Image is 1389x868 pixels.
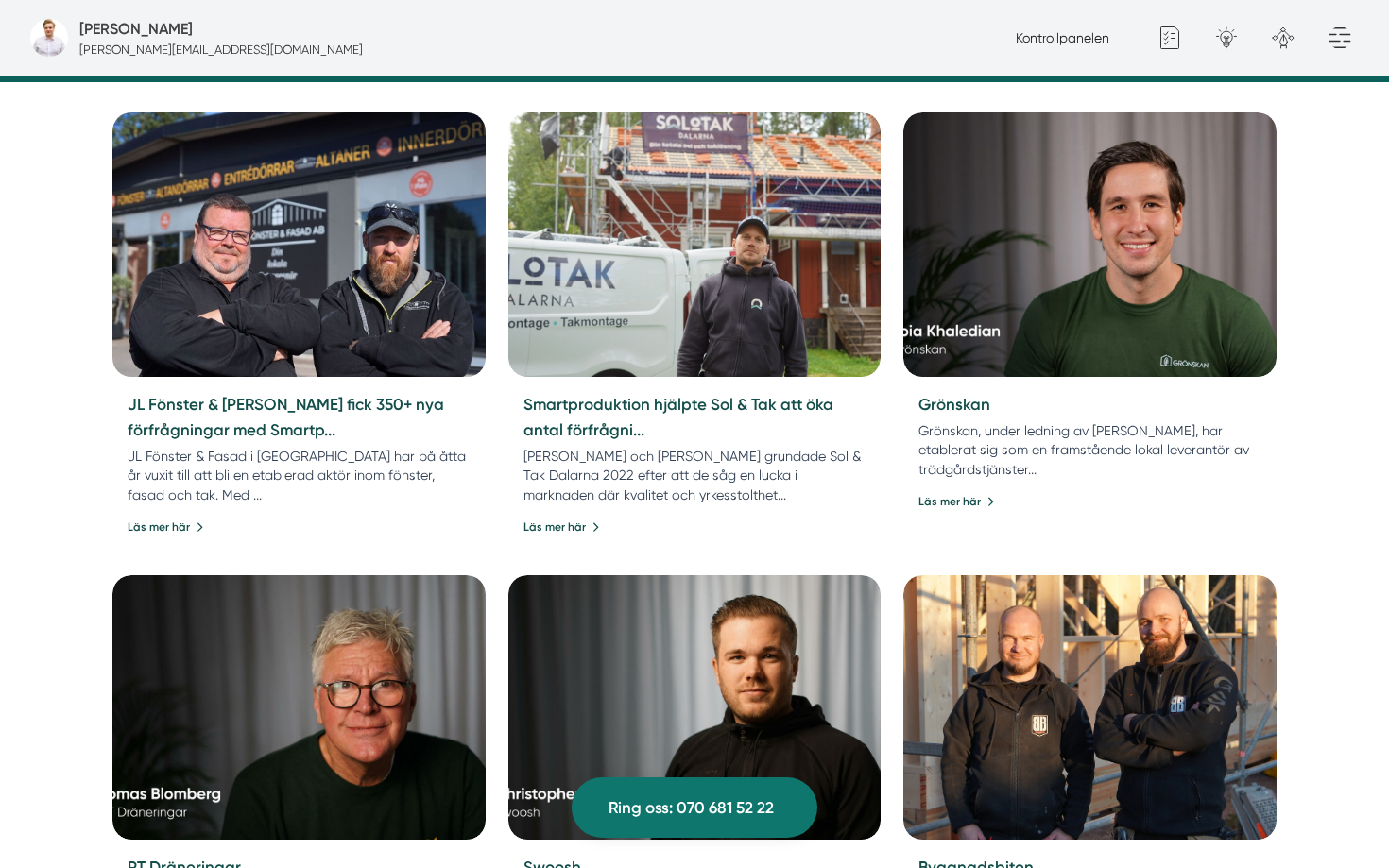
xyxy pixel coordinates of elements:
[128,519,204,536] a: Läs mer här
[79,41,363,59] p: [PERSON_NAME][EMAIL_ADDRESS][DOMAIN_NAME]
[112,575,486,840] img: PT Dräneringar
[79,17,193,41] h5: Administratör
[508,575,882,840] img: Swoosh
[128,395,444,439] a: JL Fönster & [PERSON_NAME] fick 350+ nya förfrågningar med Smartp...
[508,112,882,377] img: Markus ägare Sol & Tak Dalarna
[103,106,494,383] img: Markus ägare Sol & Tak Dalarna
[30,19,68,57] img: foretagsbild-pa-smartproduktion-en-webbyraer-i-dalarnas-lan.jpg
[523,519,600,536] a: Läs mer här
[903,112,1277,377] img: Grönskan
[128,447,471,503] p: JL Fönster & Fasad i [GEOGRAPHIC_DATA] har på åtta år vuxit till att bli en etablerad aktör inom ...
[609,795,774,821] span: Ring oss: 070 681 52 22
[572,777,817,838] a: Ring oss: 070 681 52 22
[918,493,995,511] a: Läs mer här
[523,447,866,503] p: [PERSON_NAME] och [PERSON_NAME] grundade Sol & Tak Dalarna 2022 efter att de såg en lucka i markn...
[903,575,1277,840] img: Byggnadsbiten
[918,395,990,414] a: Grönskan
[1016,30,1109,45] a: Kontrollpanelen
[918,421,1261,478] p: Grönskan, under ledning av [PERSON_NAME], har etablerat sig som en framstående lokal leverantör a...
[112,112,486,377] a: Markus ägare Sol & Tak Dalarna
[523,395,833,439] a: Smartproduktion hjälpte Sol & Tak att öka antal förfrågni...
